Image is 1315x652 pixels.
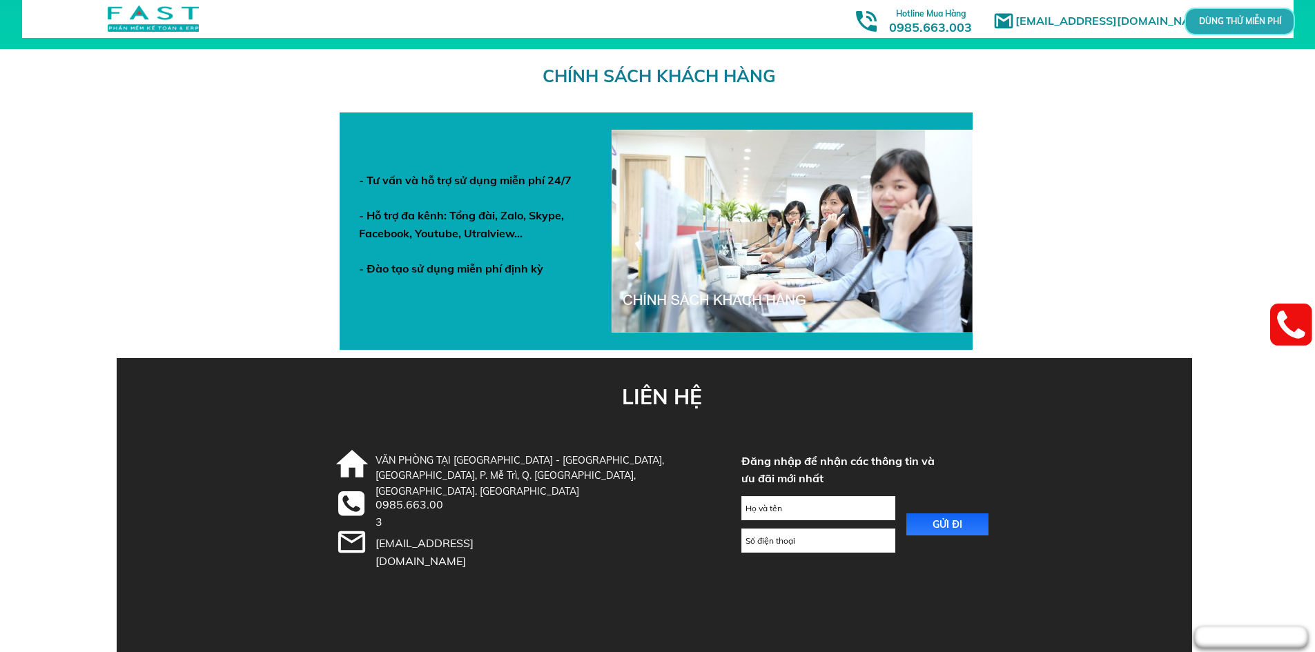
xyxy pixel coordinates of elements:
[359,172,588,278] div: - Tư vấn và hỗ trợ sử dụng miễn phí 24/7 - Hỗ trợ đa kênh: Tổng đài, Zalo, Skype, Facebook, Youtu...
[741,453,937,488] h3: Đăng nhập để nhận các thông tin và ưu đãi mới nhất
[376,535,527,570] div: [EMAIL_ADDRESS][DOMAIN_NAME]
[376,453,699,499] div: VĂN PHÒNG TẠI [GEOGRAPHIC_DATA] - [GEOGRAPHIC_DATA], [GEOGRAPHIC_DATA], P. Mễ Trì, Q. [GEOGRAPHIC...
[376,496,449,531] div: 0985.663.003
[543,62,785,90] h3: CHÍNH SÁCH KHÁCH HÀNG
[874,5,987,34] h3: 0985.663.003
[742,497,895,520] input: Họ và tên
[622,380,705,413] h3: LIÊN HỆ
[1191,10,1287,32] p: DÙNG THỬ MIỄN PHÍ
[906,513,989,535] p: GỬI ĐI
[742,529,895,552] input: Số điện thoại
[1015,12,1219,30] h1: [EMAIL_ADDRESS][DOMAIN_NAME]
[896,8,966,19] span: Hotline Mua Hàng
